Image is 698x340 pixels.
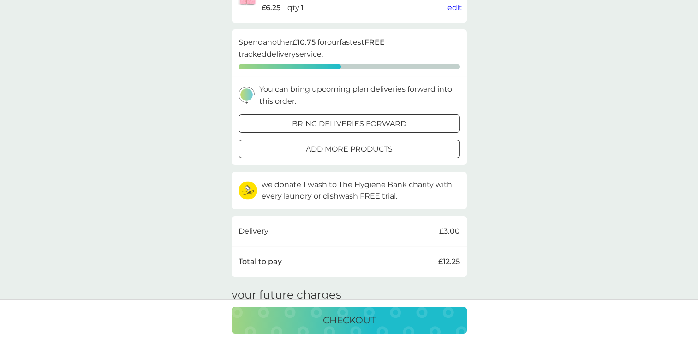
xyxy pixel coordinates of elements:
[239,140,460,158] button: add more products
[259,83,460,107] p: You can bring upcoming plan deliveries forward into this order.
[287,2,299,14] p: qty
[323,313,376,328] p: checkout
[301,2,304,14] p: 1
[274,180,327,189] span: donate 1 wash
[447,2,462,14] button: edit
[262,179,460,202] p: we to The Hygiene Bank charity with every laundry or dishwash FREE trial.
[232,307,467,334] button: checkout
[232,288,341,302] h3: your future charges
[239,36,460,60] p: Spend another for our fastest tracked delivery service.
[239,225,268,237] p: Delivery
[438,256,460,268] p: £12.25
[262,2,280,14] span: £6.25
[239,256,282,268] p: Total to pay
[292,38,316,47] strong: £10.75
[364,38,385,47] strong: FREE
[306,143,393,155] p: add more products
[447,3,462,12] span: edit
[292,118,406,130] p: bring deliveries forward
[439,225,460,237] p: £3.00
[239,114,460,133] button: bring deliveries forward
[239,87,255,104] img: delivery-schedule.svg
